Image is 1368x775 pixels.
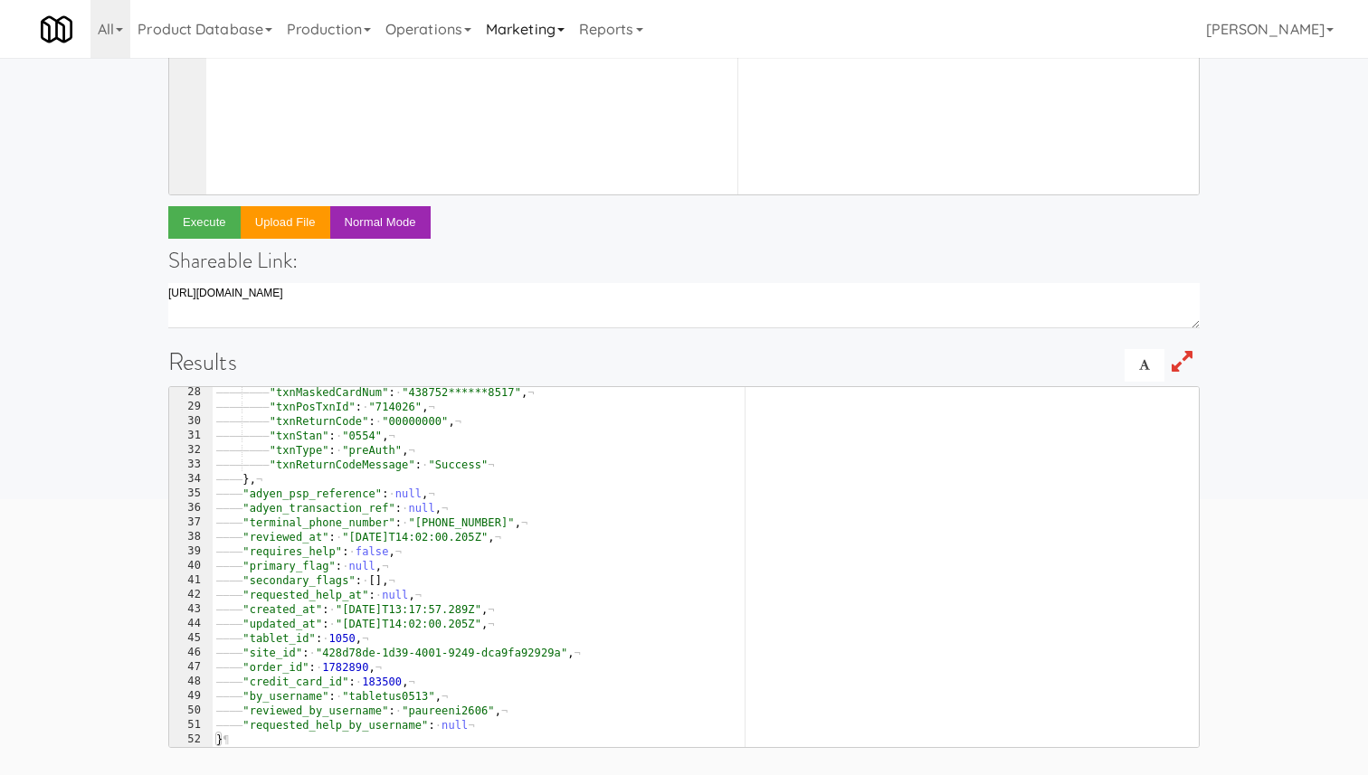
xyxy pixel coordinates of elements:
[169,588,213,602] div: 42
[169,515,213,530] div: 37
[168,249,1200,272] h4: Shareable Link:
[169,704,213,718] div: 50
[169,631,213,646] div: 45
[169,646,213,660] div: 46
[169,472,213,487] div: 34
[169,414,213,429] div: 30
[169,501,213,515] div: 36
[169,458,213,472] div: 33
[168,206,241,239] button: Execute
[169,689,213,704] div: 49
[169,660,213,675] div: 47
[169,559,213,573] div: 40
[169,400,213,414] div: 29
[169,617,213,631] div: 44
[169,602,213,617] div: 43
[330,206,431,239] button: Normal Mode
[169,718,213,732] div: 51
[169,675,213,689] div: 48
[169,732,213,747] div: 52
[169,544,213,559] div: 39
[169,530,213,544] div: 38
[169,487,213,501] div: 35
[41,14,72,45] img: Micromart
[169,443,213,458] div: 32
[169,573,213,588] div: 41
[169,385,213,400] div: 28
[169,429,213,443] div: 31
[241,206,330,239] button: Upload file
[168,349,1200,375] h1: Results
[168,283,1200,328] textarea: [URL][DOMAIN_NAME]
